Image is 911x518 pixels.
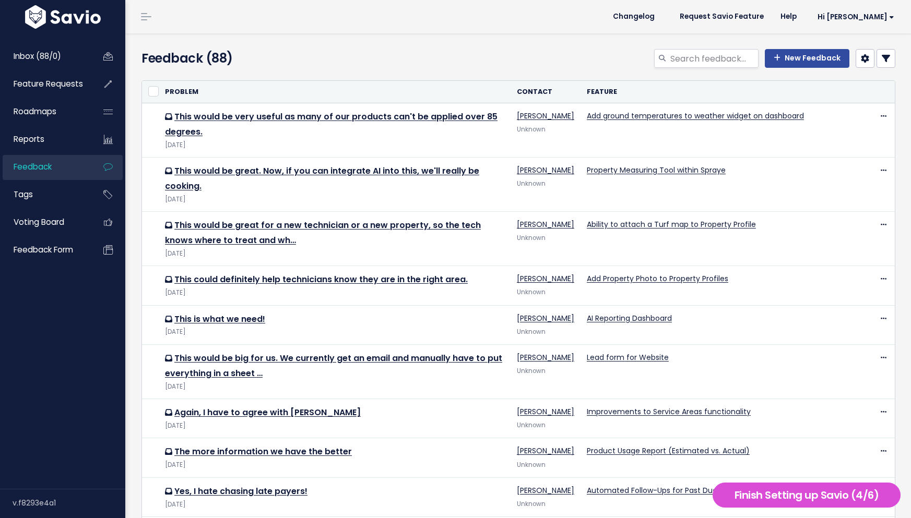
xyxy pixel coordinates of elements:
[165,111,498,138] a: This would be very useful as many of our products can't be applied over 85 degrees.
[772,9,805,25] a: Help
[669,49,759,68] input: Search feedback...
[517,288,546,296] span: Unknown
[587,485,796,496] a: Automated Follow-Ups for Past Due Payments & Invoices
[587,111,804,121] a: Add ground temperatures to weather widget on dashboard
[174,273,468,285] a: This could definitely help technicians know they are in the right area.
[165,327,504,338] div: [DATE]
[3,44,87,68] a: Inbox (88/0)
[165,140,504,151] div: [DATE]
[765,49,849,68] a: New Feedback
[517,445,574,456] a: [PERSON_NAME]
[517,111,574,121] a: [PERSON_NAME]
[165,420,504,431] div: [DATE]
[165,460,504,471] div: [DATE]
[14,51,61,62] span: Inbox (88/0)
[517,421,546,429] span: Unknown
[587,219,756,230] a: Ability to attach a Turf map to Property Profile
[805,9,903,25] a: Hi [PERSON_NAME]
[3,238,87,262] a: Feedback form
[581,81,857,103] th: Feature
[517,406,574,417] a: [PERSON_NAME]
[22,5,103,29] img: logo-white.9d6f32f41409.svg
[165,219,481,246] a: This would be great for a new technician or a new property, so the tech knows where to treat and wh…
[517,313,574,323] a: [PERSON_NAME]
[517,367,546,375] span: Unknown
[14,78,83,89] span: Feature Requests
[14,161,52,172] span: Feedback
[14,189,33,200] span: Tags
[587,352,669,363] a: Lead form for Website
[3,72,87,96] a: Feature Requests
[174,485,307,497] a: Yes, I hate chasing late payers!
[14,106,56,117] span: Roadmaps
[517,234,546,242] span: Unknown
[818,13,894,21] span: Hi [PERSON_NAME]
[174,406,361,418] a: Again, I have to agree with [PERSON_NAME]
[517,352,574,363] a: [PERSON_NAME]
[13,489,125,516] div: v.f8293e4a1
[517,125,546,134] span: Unknown
[587,165,726,175] a: Property Measuring Tool within Spraye
[14,134,44,144] span: Reports
[3,210,87,234] a: Voting Board
[3,183,87,207] a: Tags
[517,500,546,508] span: Unknown
[165,287,504,298] div: [DATE]
[511,81,581,103] th: Contact
[14,216,64,227] span: Voting Board
[613,13,655,20] span: Changelog
[165,248,504,259] div: [DATE]
[174,445,352,457] a: The more information we have the better
[587,445,750,456] a: Product Usage Report (Estimated vs. Actual)
[517,219,574,230] a: [PERSON_NAME]
[587,406,751,417] a: Improvements to Service Areas functionality
[3,155,87,179] a: Feedback
[717,487,896,503] h5: Finish Setting up Savio (4/6)
[165,194,504,205] div: [DATE]
[3,100,87,124] a: Roadmaps
[517,461,546,469] span: Unknown
[14,244,73,255] span: Feedback form
[517,179,546,188] span: Unknown
[165,381,504,392] div: [DATE]
[174,313,265,325] a: This is what we need!
[165,165,479,192] a: This would be great. Now, if you can integrate AI into this, we'll really be cooking.
[165,499,504,510] div: [DATE]
[587,273,728,284] a: Add Property Photo to Property Profiles
[517,328,546,336] span: Unknown
[517,273,574,284] a: [PERSON_NAME]
[141,49,383,68] h4: Feedback (88)
[671,9,772,25] a: Request Savio Feature
[517,165,574,175] a: [PERSON_NAME]
[3,127,87,151] a: Reports
[587,313,672,323] a: AI Reporting Dashboard
[159,81,511,103] th: Problem
[517,485,574,496] a: [PERSON_NAME]
[165,352,502,379] a: This would be big for us. We currently get an email and manually have to put everything in a sheet …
